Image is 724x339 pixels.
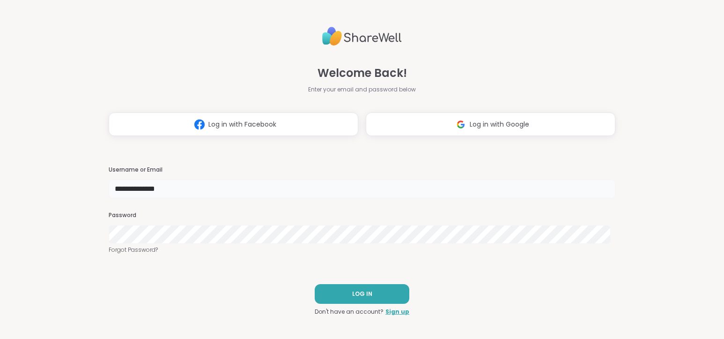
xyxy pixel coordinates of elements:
button: Log in with Google [366,113,615,136]
span: LOG IN [352,290,372,298]
img: ShareWell Logomark [191,116,208,133]
button: LOG IN [315,284,409,304]
button: Log in with Facebook [109,113,358,136]
span: Log in with Google [470,120,529,129]
a: Forgot Password? [109,246,615,254]
h3: Password [109,211,615,219]
h3: Username or Email [109,166,615,174]
span: Enter your email and password below [308,85,416,94]
img: ShareWell Logomark [452,116,470,133]
span: Don't have an account? [315,308,384,316]
img: ShareWell Logo [322,23,402,50]
span: Welcome Back! [318,65,407,82]
a: Sign up [385,308,409,316]
span: Log in with Facebook [208,120,276,129]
